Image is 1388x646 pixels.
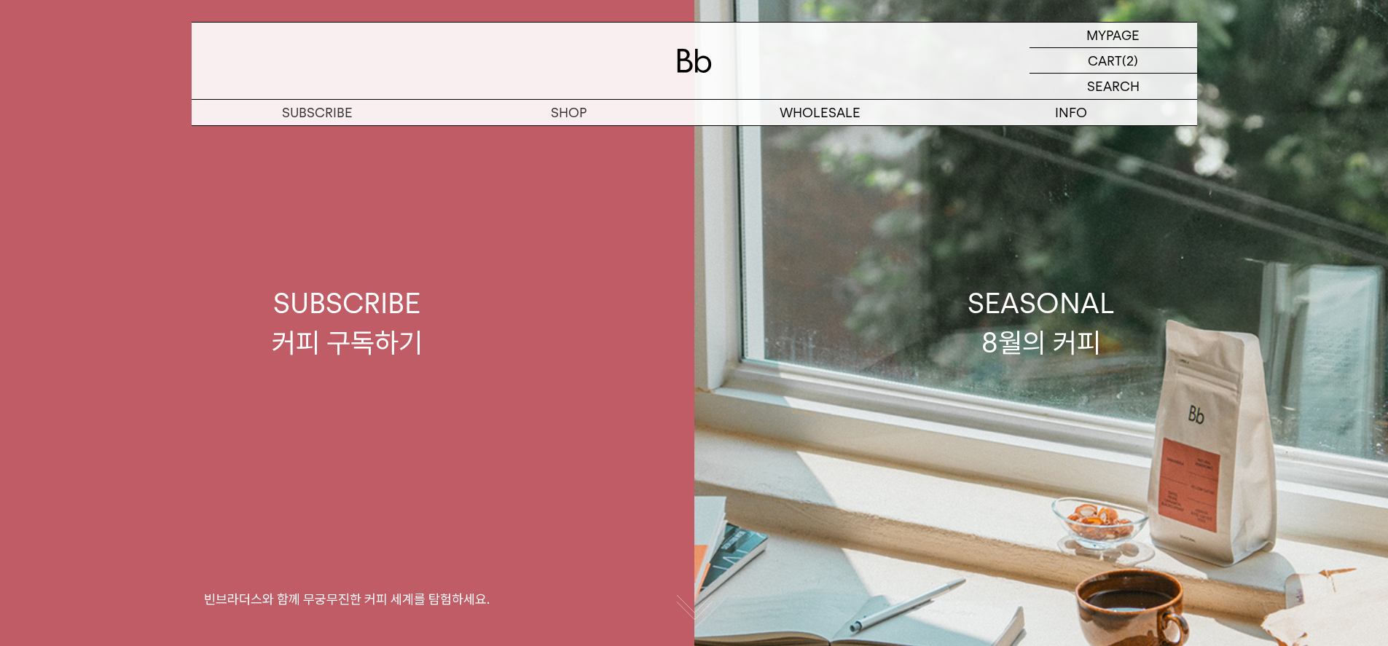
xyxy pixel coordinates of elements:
div: SEASONAL 8월의 커피 [968,284,1115,361]
a: SHOP [443,100,694,125]
p: WHOLESALE [694,100,946,125]
a: CART (2) [1030,48,1197,74]
p: INFO [946,100,1197,125]
a: MYPAGE [1030,23,1197,48]
p: MYPAGE [1086,23,1140,47]
img: 로고 [677,49,712,73]
p: (2) [1122,48,1138,73]
a: SUBSCRIBE [192,100,443,125]
p: SEARCH [1087,74,1140,99]
p: CART [1088,48,1122,73]
div: SUBSCRIBE 커피 구독하기 [272,284,423,361]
